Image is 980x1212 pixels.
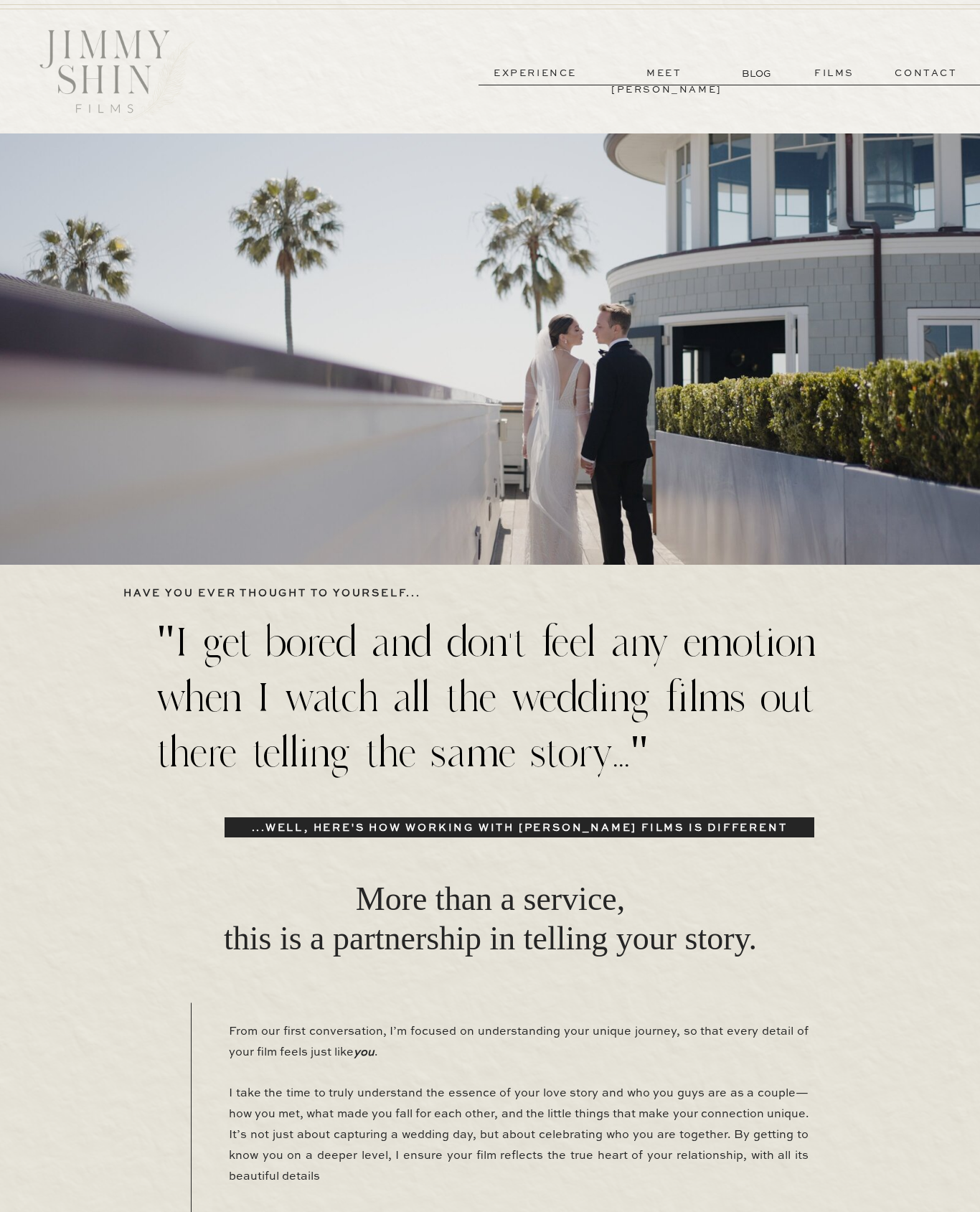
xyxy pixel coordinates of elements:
[875,65,978,82] a: contact
[354,1047,374,1058] i: you
[194,879,787,996] h1: More than a service, this is a partnership in telling your story.
[611,65,717,82] a: meet [PERSON_NAME]
[482,65,588,82] a: experience
[799,65,870,82] a: films
[123,588,421,598] b: have you ever thought to yourself...
[252,823,788,833] b: ...well, here's how working with [PERSON_NAME] films is different
[742,66,774,81] a: BLOG
[156,615,824,781] h1: "I get bored and don't feel any emotion when I watch all the wedding films out there telling the ...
